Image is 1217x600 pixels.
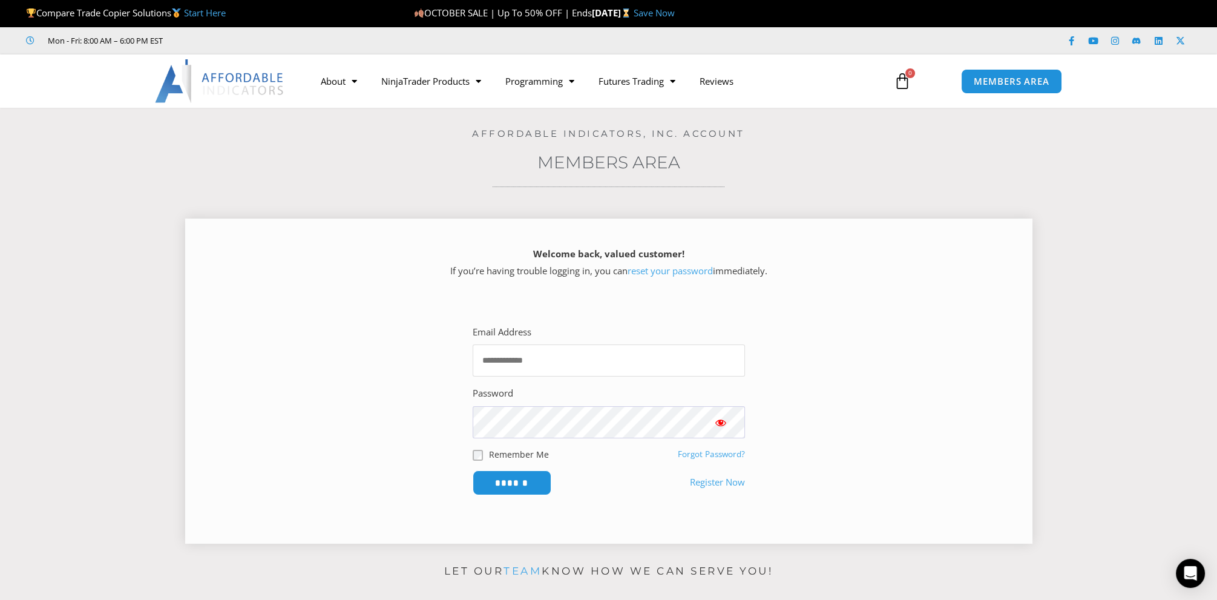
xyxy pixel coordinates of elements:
a: 0 [876,64,929,99]
div: Open Intercom Messenger [1176,559,1205,588]
img: 🍂 [415,8,424,18]
label: Password [473,385,513,402]
a: Members Area [537,152,680,173]
a: Programming [493,67,586,95]
a: MEMBERS AREA [961,69,1062,94]
nav: Menu [309,67,880,95]
label: Remember Me [489,448,549,461]
span: MEMBERS AREA [974,77,1049,86]
p: Let our know how we can serve you! [185,562,1032,581]
a: Futures Trading [586,67,687,95]
img: 🥇 [172,8,181,18]
iframe: Customer reviews powered by Trustpilot [180,35,361,47]
a: Affordable Indicators, Inc. Account [472,128,745,139]
a: About [309,67,369,95]
a: Reviews [687,67,746,95]
strong: [DATE] [592,7,634,19]
a: team [504,565,542,577]
img: 🏆 [27,8,36,18]
a: Start Here [184,7,226,19]
span: Compare Trade Copier Solutions [26,7,226,19]
a: Register Now [690,474,745,491]
button: Show password [697,406,745,438]
p: If you’re having trouble logging in, you can immediately. [206,246,1011,280]
strong: Welcome back, valued customer! [533,248,684,260]
img: ⌛ [622,8,631,18]
label: Email Address [473,324,531,341]
a: NinjaTrader Products [369,67,493,95]
a: reset your password [628,265,713,277]
img: LogoAI | Affordable Indicators – NinjaTrader [155,59,285,103]
span: 0 [905,68,915,78]
a: Forgot Password? [678,449,745,460]
span: OCTOBER SALE | Up To 50% OFF | Ends [414,7,592,19]
span: Mon - Fri: 8:00 AM – 6:00 PM EST [45,33,163,48]
a: Save Now [634,7,675,19]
